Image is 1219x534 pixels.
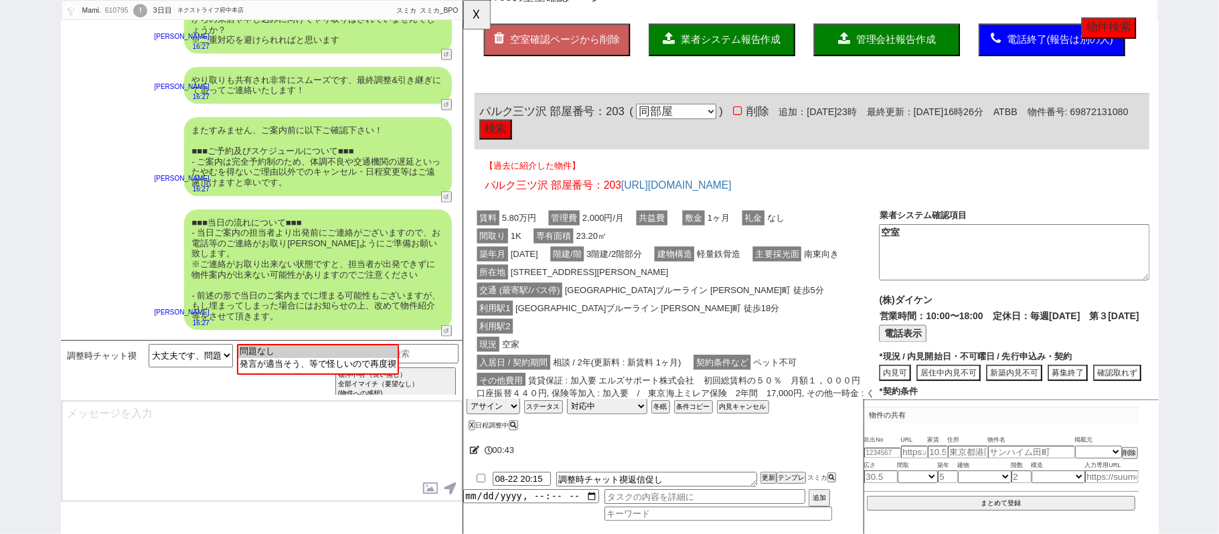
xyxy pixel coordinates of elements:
button: ステータス [524,400,563,414]
span: 現況 [15,362,39,378]
span: 利用駅1 [15,323,54,339]
button: 削除 [1122,447,1138,459]
span: 所在地 [15,284,48,300]
button: 冬眠 [651,400,670,414]
div: またすみません、ご案内前に以下ご確認下さい！ ■■■ご予約及びスケジュールについて■■■ - ご案内は完全予約制のため、体調不良や交通機関の遅延といったやむを得ないご理由以外でのキャンセル・日程... [184,117,452,196]
div: ■■■当日の流れについて■■■ - 当日ご案内の担当者より出発前にご連絡がございますので、お電話等のご連絡がお取り[PERSON_NAME]ようにご準備お願い致します。 ※ご連絡がお取り出来ない... [184,209,452,330]
span: 主要採光面 [311,265,363,281]
div: やり取りも共有され非常にスムーズです、最終調整&引き継ぎにて追ってご連絡いたします！ [184,67,452,104]
button: ↺ [441,191,452,203]
input: 5 [938,470,958,483]
button: 居住中内見不可 [487,392,556,410]
input: タスクの内容を詳細に [604,489,805,504]
button: 管理会社報告作成 [377,25,534,60]
span: 南東向き [363,265,406,281]
span: 調整時チャット禊 [68,351,137,361]
span: 業者システム報告作成 [234,37,341,48]
span: 掲載元 [1075,435,1093,446]
span: 階建/階 [94,265,130,281]
p: 16:27 [155,92,210,102]
span: 管理費 [92,226,125,242]
span: [GEOGRAPHIC_DATA]ブルーライン [PERSON_NAME]町 徒歩5分 [106,304,390,320]
p: * 契約条件 [447,414,738,427]
span: [GEOGRAPHIC_DATA]ブルーライン [PERSON_NAME]町 徒歩18分 [54,323,343,339]
span: 1K [48,246,65,262]
button: テンプレ [777,472,806,484]
span: 営業時間：10:00〜18:00 [447,333,559,347]
span: 間取り [15,246,48,262]
button: 物件不明 （良い無し） 全部イマイチ（要望なし） (物件への感想) [335,367,457,401]
input: 30.5 [864,470,898,483]
span: 5.80万円 [39,226,81,242]
button: 更新 [760,472,777,484]
span: 入力専用URL [1085,460,1139,471]
input: キーワード [604,507,832,521]
p: [PERSON_NAME] [155,31,210,42]
span: 最終更新：[DATE]16時26分 [423,114,559,126]
img: 0hOaL0eK0mEE5hSQ4InfRuMREZEyRCOElcSC1XKQFLG30JKQAaGXhZfFAdRn9YKl9ITi8IeFQcHHttWmcofx_semZ5TnlYfVE... [64,3,78,18]
button: 内見可 [447,392,481,410]
input: 1234567 [864,448,901,458]
p: * 現況 / 内見開始日・不可曜日 / 先行申込み・契約 [447,376,738,389]
span: ) [275,113,279,126]
span: 構造 [1032,460,1085,471]
span: 相談 / 2年(更新料 : 新賃料 1ヶ月) [94,381,237,397]
span: URL [901,435,928,446]
span: 交通 (最寄駅/バス停) [15,304,106,320]
span: 家賃 [928,435,948,446]
span: なし [324,226,348,242]
span: 入居日 / 契約期間 [15,381,94,397]
span: 賃料 [15,226,39,242]
span: (株)ダイケン [447,317,504,328]
span: 専有面積 [76,246,118,262]
span: 3階建/2階部分 [130,265,195,281]
span: その他費用 [15,401,67,417]
span: [DATE] [48,265,83,281]
span: 管理会社報告作成 [422,37,508,48]
option: 問題なし [238,345,398,358]
span: [STREET_ADDRESS][PERSON_NAME] [48,284,224,300]
p: [PERSON_NAME] [155,307,210,318]
option: 発言が適当そう、等で怪しいので再度禊 [238,358,398,371]
div: 610795 [101,5,131,16]
input: 2 [1011,470,1032,483]
span: スミカ_BPO [420,7,459,14]
span: 築年 [938,460,958,471]
p: [PERSON_NAME] [155,173,210,184]
p: 【過去に紹介した物件】 [23,171,727,185]
button: 空室確認ページから削除 [22,25,179,60]
button: 業者システム報告作成 [199,25,357,60]
button: 確認取れず [677,392,729,410]
span: 削除 [299,113,329,126]
input: 10.5 [928,446,948,458]
span: 階数 [1011,460,1032,471]
span: 住所 [948,435,988,446]
button: 電話表示 [447,349,498,367]
button: 内見キャンセル [717,400,769,414]
input: サンハイム田町 [988,446,1075,458]
span: 定休日：毎週[DATE] 第３[DATE] [570,333,726,347]
input: https://suumo.jp/chintai/jnc_000022489271 [901,446,928,458]
button: 物件検索 [665,19,724,41]
span: 2,000円/月 [125,226,175,242]
div: 3日目 [153,5,171,16]
span: 礼金 [300,226,324,242]
span: 物件名 [988,435,1075,446]
span: 空室確認ページから削除 [51,37,169,48]
button: 追加 [809,489,830,507]
span: 間取 [898,460,938,471]
span: 敷金 [236,226,260,242]
button: ↺ [441,99,452,110]
span: 空家 [39,362,63,378]
button: ↺ [441,325,452,337]
a: [URL][DOMAIN_NAME] [170,193,289,205]
button: 検索 [17,128,52,150]
span: 賃貸保証 : 加入要 エルズサポート株式会社 初回総賃料の５０％ 月額１，０００円 口座振替４４０円, 保険等加入 : 加入要 / 東京海上ミレア保険 2年間 17,000円, その他一時金 :... [15,401,442,445]
span: 軽量鉄骨造 [248,265,301,281]
button: まとめて登録 [867,496,1136,511]
span: 1ヶ月 [260,226,289,242]
div: ネクストライフ府中本店 [177,5,244,16]
span: ATBB [570,114,596,126]
p: 16:27 [155,41,210,52]
span: ペット不可 [309,381,361,397]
